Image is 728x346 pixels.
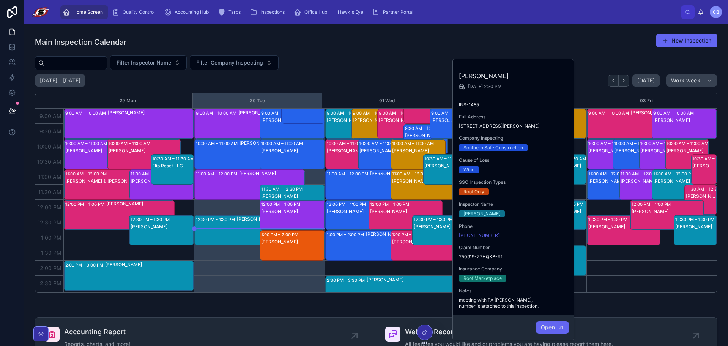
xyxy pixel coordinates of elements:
[195,109,305,139] div: 9:00 AM – 10:00 AM[PERSON_NAME]
[131,170,174,178] div: 11:00 AM – 12:00 PM
[326,200,399,230] div: 12:00 PM – 1:00 PM[PERSON_NAME]
[392,170,435,178] div: 11:00 AM – 12:00 PM
[38,265,63,271] span: 2:00 PM
[656,34,717,47] button: New Inspection
[459,102,568,108] span: INS-1485
[587,109,697,139] div: 9:00 AM – 10:00 AM[PERSON_NAME]
[379,93,395,108] button: 01 Wed
[430,94,455,123] div: 8:30 AM – 9:30 AM[PERSON_NAME]
[151,155,194,184] div: 10:30 AM – 11:30 AMFlip Reset LLC
[675,224,716,230] div: [PERSON_NAME]
[686,193,716,199] div: [PERSON_NAME] & [PERSON_NAME]
[261,109,304,117] div: 9:00 AM – 10:00 AM
[366,231,435,237] div: [PERSON_NAME]
[327,148,380,154] div: [PERSON_NAME]
[666,74,717,87] button: Work week
[587,170,642,199] div: 11:00 AM – 12:00 PM[PERSON_NAME]
[195,170,305,199] div: 11:00 AM – 12:00 PM[PERSON_NAME]
[195,215,305,245] div: 12:30 PM – 1:30 PM[PERSON_NAME]
[637,77,655,84] span: [DATE]
[459,201,568,207] span: Inspector Name
[250,93,265,108] button: 30 Tue
[65,140,109,147] div: 10:00 AM – 11:00 AM
[117,59,171,66] span: Filter Inspector Name
[261,140,305,147] div: 10:00 AM – 11:00 AM
[260,139,325,169] div: 10:00 AM – 11:00 AM[PERSON_NAME]
[175,9,209,15] span: Accounting Hub
[40,77,80,84] h2: [DATE] – [DATE]
[536,321,569,334] button: Open
[326,170,436,199] div: 11:00 AM – 12:00 PM[PERSON_NAME]
[459,288,568,294] span: Notes
[64,200,174,230] div: 12:00 PM – 1:00 PM[PERSON_NAME]
[36,204,63,210] span: 12:00 PM
[65,178,174,184] div: [PERSON_NAME] & [PERSON_NAME]
[405,133,447,139] div: [PERSON_NAME]
[326,231,436,260] div: 1:00 PM – 2:00 PM[PERSON_NAME]
[326,139,380,169] div: 10:00 AM – 11:00 AM[PERSON_NAME]
[692,163,716,169] div: [PERSON_NAME] & [PERSON_NAME]
[619,75,629,87] button: Next
[195,139,305,169] div: 10:00 AM – 11:00 AM[PERSON_NAME]
[367,277,455,283] div: [PERSON_NAME]
[261,117,324,123] div: [PERSON_NAME]
[640,93,653,108] button: 03 Fri
[459,223,568,229] span: Phone
[327,209,399,215] div: [PERSON_NAME]
[261,239,324,245] div: [PERSON_NAME]
[261,209,324,215] div: [PERSON_NAME]
[588,216,629,223] div: 12:30 PM – 1:30 PM
[541,324,555,331] span: Open
[459,71,568,81] h2: [PERSON_NAME]
[120,93,136,108] button: 29 Mon
[238,110,304,116] div: [PERSON_NAME]
[588,148,630,154] div: [PERSON_NAME]
[107,139,181,169] div: 10:00 AM – 11:00 AM[PERSON_NAME]
[129,170,194,199] div: 11:00 AM – 12:00 PM[PERSON_NAME] & [PERSON_NAME]
[38,113,63,119] span: 9:00 AM
[370,171,435,177] div: [PERSON_NAME]
[152,155,196,163] div: 10:30 AM – 11:30 AM
[424,163,455,169] div: [PERSON_NAME]
[459,135,568,141] span: Company Inspecting
[379,109,421,117] div: 9:00 AM – 10:00 AM
[404,94,448,123] div: 8:30 AM – 9:30 AM[PERSON_NAME] & [PERSON_NAME]
[35,158,63,165] span: 10:30 AM
[327,276,367,284] div: 2:30 PM – 3:30 PM
[39,234,63,241] span: 1:00 PM
[327,109,369,117] div: 9:00 AM – 10:00 AM
[327,170,370,178] div: 11:00 AM – 12:00 PM
[327,201,368,208] div: 12:00 PM – 1:00 PM
[653,117,716,123] div: [PERSON_NAME]
[463,144,523,151] div: Southern Safe Construction
[391,231,455,260] div: 1:00 PM – 2:00 PM[PERSON_NAME]
[359,148,413,154] div: [PERSON_NAME]
[292,5,332,19] a: Office Hub
[109,148,180,154] div: [PERSON_NAME]
[619,170,674,199] div: 11:00 AM – 12:00 PM[PERSON_NAME]
[370,201,411,208] div: 12:00 PM – 1:00 PM
[459,266,568,272] span: Insurance Company
[106,201,174,207] div: [PERSON_NAME]
[671,77,700,84] span: Work week
[459,123,568,129] span: [STREET_ADDRESS][PERSON_NAME]
[57,4,681,21] div: scrollable content
[260,231,325,260] div: 1:00 PM – 2:00 PM[PERSON_NAME]
[64,327,130,337] span: Accounting Report
[353,117,395,123] div: [PERSON_NAME]
[665,139,709,169] div: 10:00 AM – 11:00 AM[PERSON_NAME]
[653,178,706,184] div: [PERSON_NAME] and [PERSON_NAME]
[334,5,369,19] a: Hawk's Eye
[459,114,568,120] span: Full Address
[621,178,674,184] div: [PERSON_NAME]
[196,59,263,66] span: Filter Company Inspecting
[123,9,155,15] span: Quality Control
[65,201,106,208] div: 12:00 PM – 1:00 PM
[459,232,500,239] a: [PHONE_NUMBER]
[30,6,50,18] img: App logo
[405,327,613,337] span: Website Recommendations
[414,224,455,230] div: [PERSON_NAME]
